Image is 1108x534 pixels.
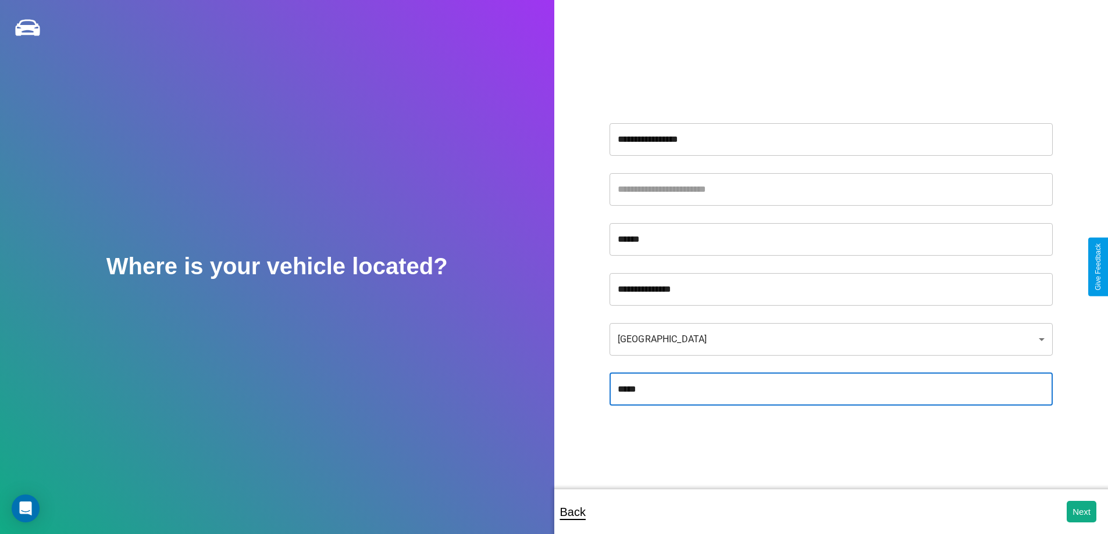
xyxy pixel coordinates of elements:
[1094,243,1102,291] div: Give Feedback
[610,323,1053,356] div: [GEOGRAPHIC_DATA]
[560,501,586,522] p: Back
[1067,501,1096,522] button: Next
[106,253,448,279] h2: Where is your vehicle located?
[12,494,40,522] div: Open Intercom Messenger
